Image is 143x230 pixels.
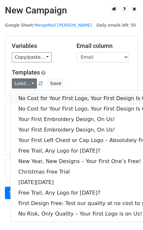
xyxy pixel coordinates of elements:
a: Copy/paste... [12,52,52,62]
a: Load... [12,78,37,89]
h5: Email column [77,42,132,50]
a: Daily emails left: 50 [94,23,138,28]
a: Templates [12,69,40,76]
a: Send [5,187,27,199]
a: MergeMail [PERSON_NAME] [34,23,92,28]
button: Save [47,78,64,89]
span: Daily emails left: 50 [94,22,138,29]
iframe: Chat Widget [110,199,143,230]
h2: New Campaign [5,5,138,16]
small: Google Sheet: [5,23,92,28]
h5: Variables [12,42,67,50]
